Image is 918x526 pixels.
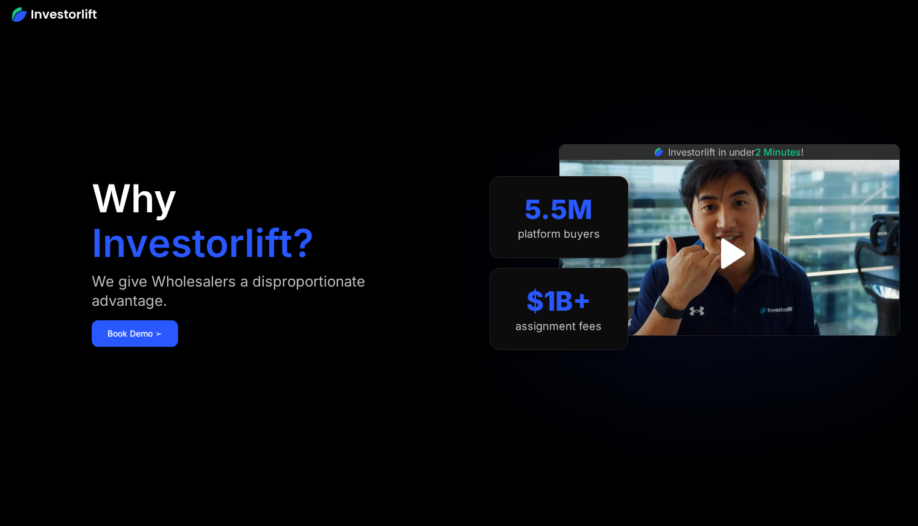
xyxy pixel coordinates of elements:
[92,224,314,262] h1: Investorlift?
[92,179,177,218] h1: Why
[524,194,593,226] div: 5.5M
[92,320,178,347] a: Book Demo ➢
[518,227,600,241] div: platform buyers
[668,145,804,159] div: Investorlift in under !
[639,342,820,356] iframe: Customer reviews powered by Trustpilot
[526,285,591,317] div: $1B+
[92,272,423,311] div: We give Wholesalers a disproportionate advantage.
[755,146,801,158] span: 2 Minutes
[703,227,756,280] a: open lightbox
[515,320,602,333] div: assignment fees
